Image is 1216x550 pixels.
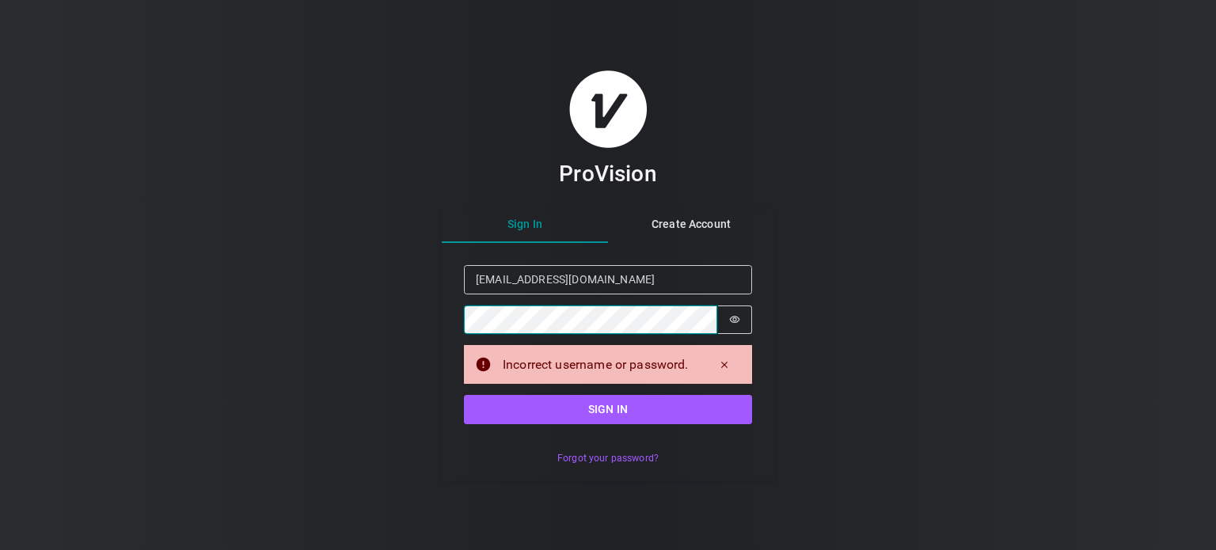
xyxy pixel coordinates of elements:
[464,265,752,294] input: Email
[549,446,667,469] button: Forgot your password?
[708,354,741,376] button: Dismiss alert
[608,208,774,243] button: Create Account
[464,395,752,424] button: Sign in
[503,355,697,374] div: Incorrect username or password.
[442,208,608,243] button: Sign In
[559,160,656,188] h3: ProVision
[717,305,752,335] button: Show password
